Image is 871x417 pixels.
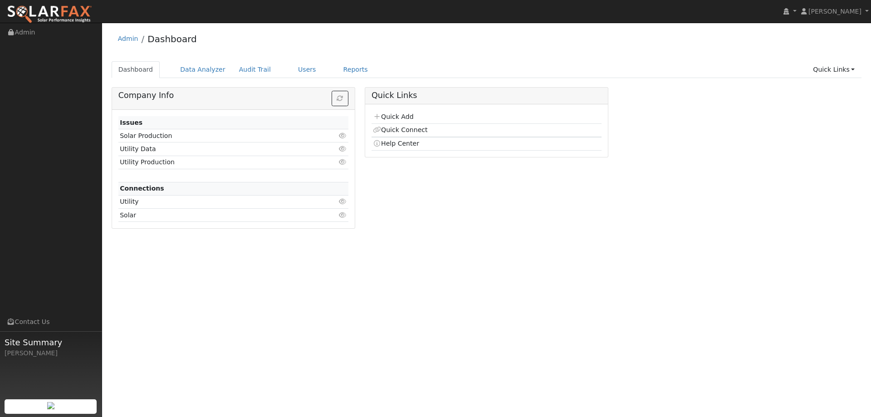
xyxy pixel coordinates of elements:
h5: Quick Links [372,91,602,100]
i: Click to view [339,146,347,152]
a: Audit Trail [232,61,278,78]
i: Click to view [339,198,347,205]
span: [PERSON_NAME] [808,8,861,15]
a: Admin [118,35,138,42]
strong: Issues [120,119,142,126]
a: Quick Add [373,113,413,120]
h5: Company Info [118,91,348,100]
a: Dashboard [112,61,160,78]
i: Click to view [339,132,347,139]
a: Dashboard [147,34,197,44]
i: Click to view [339,159,347,165]
a: Users [291,61,323,78]
a: Quick Connect [373,126,427,133]
i: Click to view [339,212,347,218]
img: retrieve [47,402,54,409]
td: Solar [118,209,311,222]
td: Utility Data [118,142,311,156]
td: Solar Production [118,129,311,142]
span: Site Summary [5,336,97,348]
a: Quick Links [806,61,861,78]
a: Help Center [373,140,419,147]
a: Data Analyzer [173,61,232,78]
a: Reports [337,61,375,78]
img: SolarFax [7,5,92,24]
td: Utility [118,195,311,208]
div: [PERSON_NAME] [5,348,97,358]
strong: Connections [120,185,164,192]
td: Utility Production [118,156,311,169]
